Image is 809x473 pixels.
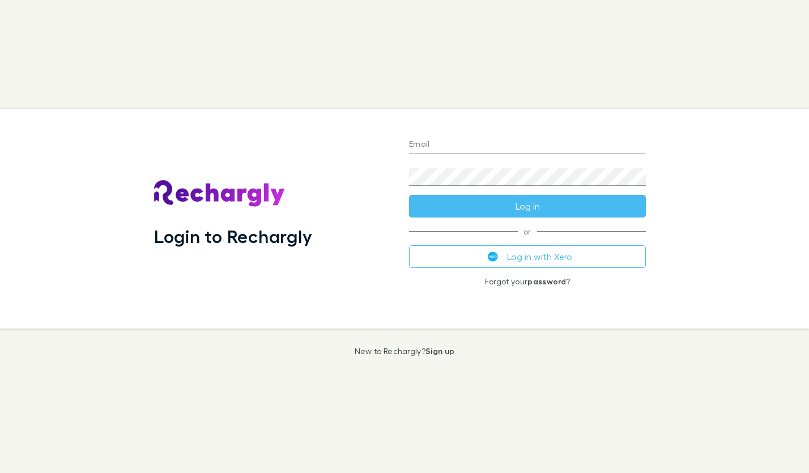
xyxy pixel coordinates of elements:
a: password [527,276,566,286]
img: Rechargly's Logo [154,180,286,207]
img: Xero's logo [488,252,498,262]
p: Forgot your ? [409,277,646,286]
p: New to Rechargly? [355,347,455,356]
button: Log in [409,195,646,218]
a: Sign up [425,346,454,356]
h1: Login to Rechargly [154,225,312,247]
span: or [409,231,646,232]
button: Log in with Xero [409,245,646,268]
